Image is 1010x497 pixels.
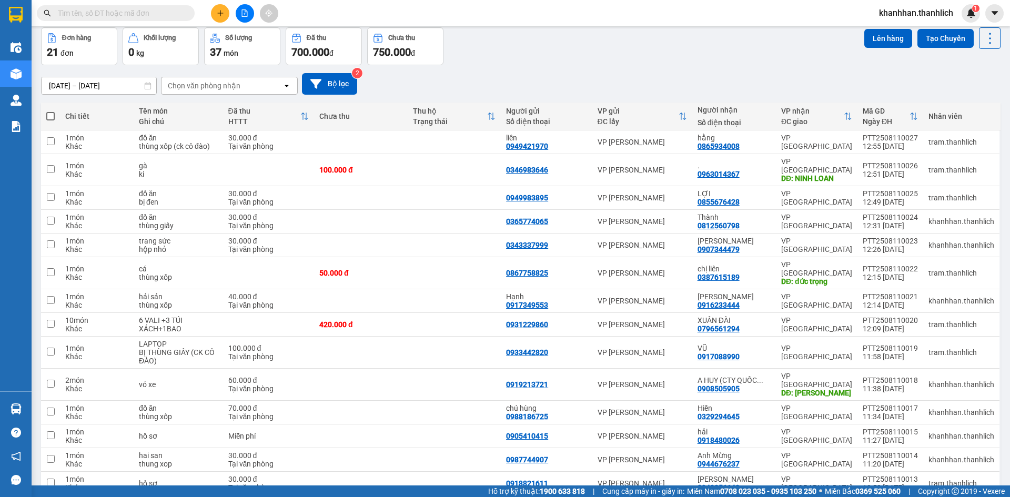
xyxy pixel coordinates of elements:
[781,292,852,309] div: VP [GEOGRAPHIC_DATA]
[65,301,128,309] div: Khác
[65,412,128,421] div: Khác
[139,348,218,365] div: BỊ THÙNG GIẤY (CK CÔ ĐÀO)
[217,9,224,17] span: plus
[698,412,740,421] div: 0329294645
[598,107,679,115] div: VP gửi
[65,213,128,221] div: 1 món
[168,80,240,91] div: Chọn văn phòng nhận
[65,265,128,273] div: 1 món
[863,384,918,393] div: 11:38 [DATE]
[506,107,587,115] div: Người gửi
[65,451,128,460] div: 1 món
[598,166,687,174] div: VP [PERSON_NAME]
[917,29,974,48] button: Tạo Chuyến
[506,479,548,488] div: 0918821611
[228,384,309,393] div: Tại văn phòng
[236,4,254,23] button: file-add
[65,316,128,324] div: 10 món
[139,301,218,309] div: thùng xốp
[698,428,771,436] div: hải
[781,213,852,230] div: VP [GEOGRAPHIC_DATA]
[598,138,687,146] div: VP [PERSON_NAME]
[139,273,218,281] div: thùng xốp
[781,316,852,333] div: VP [GEOGRAPHIC_DATA]
[863,189,918,198] div: PTT2508110025
[863,316,918,324] div: PTT2508110020
[506,134,587,142] div: liên
[781,277,852,286] div: DĐ: đức trọng
[974,5,977,12] span: 1
[228,460,309,468] div: Tại văn phòng
[506,142,548,150] div: 0949421970
[319,269,402,277] div: 50.000 đ
[698,324,740,333] div: 0796561294
[863,376,918,384] div: PTT2508110018
[698,237,771,245] div: NGỌC TÂM
[65,376,128,384] div: 2 món
[408,103,501,130] th: Toggle SortBy
[228,432,309,440] div: Miễn phí
[928,479,994,488] div: tram.thanhlich
[65,483,128,492] div: Khác
[228,189,309,198] div: 30.000 đ
[506,412,548,421] div: 0988186725
[228,213,309,221] div: 30.000 đ
[871,6,962,19] span: khanhhan.thanhlich
[598,194,687,202] div: VP [PERSON_NAME]
[698,245,740,253] div: 0907344479
[139,451,218,460] div: hai san
[65,384,128,393] div: Khác
[928,297,994,305] div: khanhhan.thanhlich
[863,198,918,206] div: 12:49 [DATE]
[65,475,128,483] div: 1 món
[863,404,918,412] div: PTT2508110017
[65,292,128,301] div: 1 món
[592,103,692,130] th: Toggle SortBy
[11,68,22,79] img: warehouse-icon
[139,134,218,142] div: đồ ăn
[139,380,218,389] div: vỏ xe
[139,142,218,150] div: thùng xốp (ck cô đào)
[598,217,687,226] div: VP [PERSON_NAME]
[506,455,548,464] div: 0987744907
[211,4,229,23] button: plus
[228,352,309,361] div: Tại văn phòng
[367,27,443,65] button: Chưa thu750.000đ
[757,376,763,384] span: ...
[598,269,687,277] div: VP [PERSON_NAME]
[11,403,22,414] img: warehouse-icon
[598,320,687,329] div: VP [PERSON_NAME]
[928,320,994,329] div: tram.thanhlich
[228,483,309,492] div: Tại văn phòng
[506,217,548,226] div: 0365774065
[928,194,994,202] div: tram.thanhlich
[966,8,976,18] img: icon-new-feature
[781,174,852,182] div: DĐ: NINH LOAN
[307,34,326,42] div: Đã thu
[863,460,918,468] div: 11:20 [DATE]
[698,161,771,170] div: .
[223,103,314,130] th: Toggle SortBy
[781,451,852,468] div: VP [GEOGRAPHIC_DATA]
[228,221,309,230] div: Tại văn phòng
[228,292,309,301] div: 40.000 đ
[210,46,221,58] span: 37
[65,189,128,198] div: 1 món
[864,29,912,48] button: Lên hàng
[65,198,128,206] div: Khác
[11,475,21,485] span: message
[863,352,918,361] div: 11:58 [DATE]
[228,301,309,309] div: Tại văn phòng
[139,432,218,440] div: hồ sơ
[863,428,918,436] div: PTT2508110015
[698,404,771,412] div: Hiền
[139,292,218,301] div: hải sản
[139,221,218,230] div: thùng giấy
[413,107,488,115] div: Thu hộ
[781,260,852,277] div: VP [GEOGRAPHIC_DATA]
[598,380,687,389] div: VP [PERSON_NAME]
[65,245,128,253] div: Khác
[228,376,309,384] div: 60.000 đ
[698,384,740,393] div: 0908505905
[863,117,910,126] div: Ngày ĐH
